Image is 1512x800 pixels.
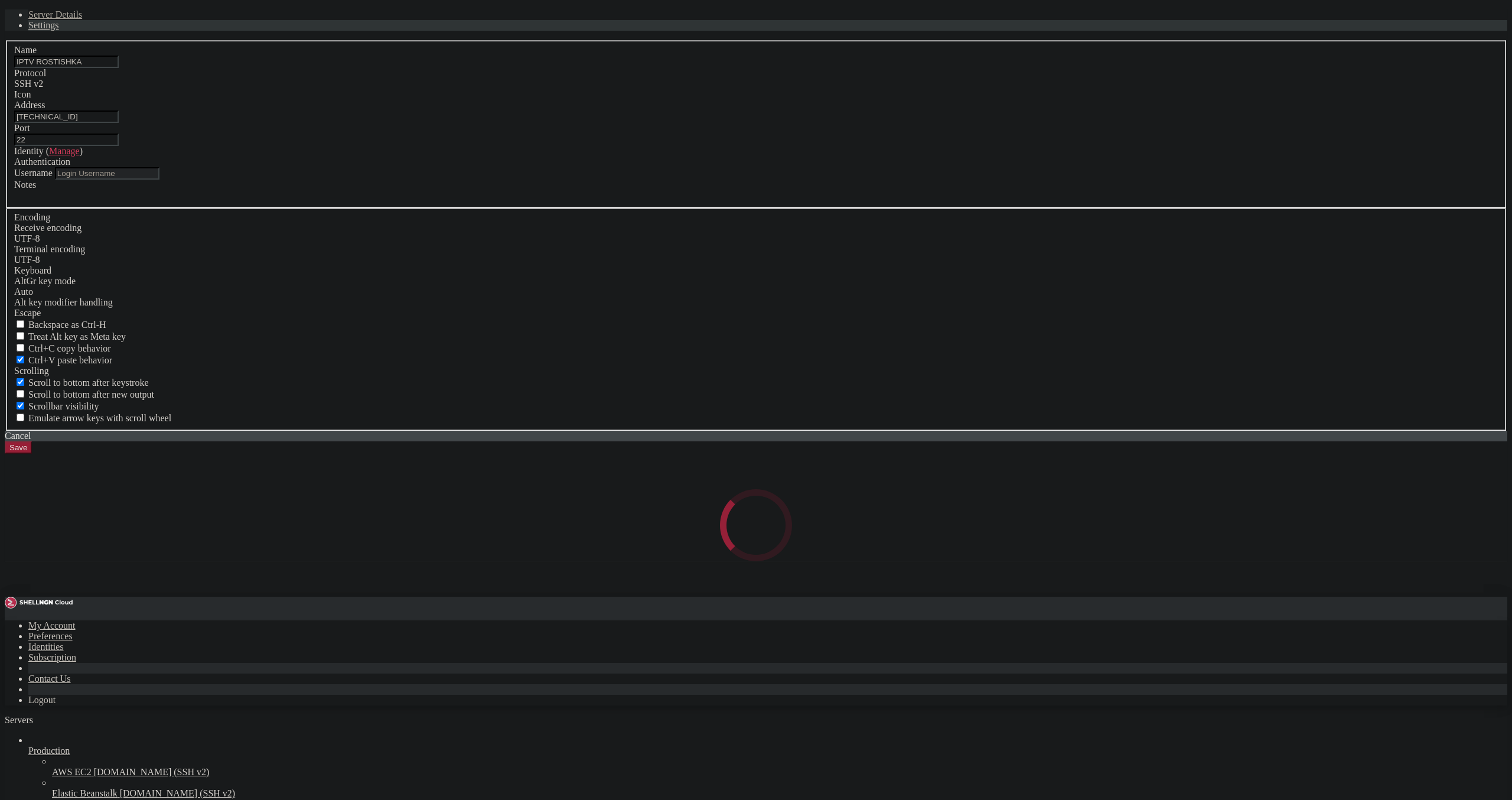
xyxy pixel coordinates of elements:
label: Ctrl-C copies if true, send ^C to host if false. Ctrl-Shift-C sends ^C to host if true, copies if... [14,343,111,353]
span: Treat Alt key as Meta key [28,331,126,342]
label: Protocol [14,68,46,78]
input: Server Name [14,56,119,68]
label: Set the expected encoding for data received from the host. If the encodings do not match, visual ... [14,223,82,233]
li: AWS EC2 [DOMAIN_NAME] (SSH v2) [52,756,1507,778]
div: Escape [14,308,1498,318]
input: Treat Alt key as Meta key [17,332,24,340]
span: Backspace as Ctrl-H [28,320,106,330]
div: UTF-8 [14,233,1498,244]
label: When using the alternative screen buffer, and DECCKM (Application Cursor Keys) is active, mouse w... [14,413,171,423]
div: UTF-8 [14,255,1498,265]
a: Settings [28,20,59,30]
span: Scroll to bottom after keystroke [28,378,149,388]
span: Escape [14,308,41,318]
span: Ctrl+V paste behavior [28,355,112,365]
div: SSH v2 [14,79,1498,89]
span: AWS EC2 [52,767,92,777]
label: Set the expected encoding for data received from the host. If the encodings do not match, visual ... [14,276,76,286]
div: Auto [14,287,1498,297]
input: Login Username [55,167,159,180]
div: Cancel [5,431,1507,441]
input: Port Number [14,134,119,146]
span: Emulate arrow keys with scroll wheel [28,413,171,423]
li: Elastic Beanstalk [DOMAIN_NAME] (SSH v2) [52,778,1507,799]
label: Controls how the Alt key is handled. Escape: Send an ESC prefix. 8-Bit: Add 128 to the typed char... [14,297,113,307]
img: Shellngn [5,597,73,609]
a: Production [28,746,1507,756]
label: Icon [14,89,31,99]
label: Scroll to bottom after new output. [14,389,154,399]
a: Elastic Beanstalk [DOMAIN_NAME] (SSH v2) [52,788,1507,799]
span: Scroll to bottom after new output [28,389,154,399]
a: Logout [28,695,56,705]
input: Scroll to bottom after new output [17,390,24,398]
label: Keyboard [14,265,51,275]
label: The default terminal encoding. ISO-2022 enables character map translations (like graphics maps). ... [14,244,85,254]
a: Identities [28,642,64,652]
label: Scrolling [14,366,49,376]
label: Authentication [14,157,70,167]
span: ( ) [46,146,83,156]
a: AWS EC2 [DOMAIN_NAME] (SSH v2) [52,767,1507,778]
label: Ctrl+V pastes if true, sends ^V to host if false. Ctrl+Shift+V sends ^V to host if true, pastes i... [14,355,112,365]
span: Auto [14,287,33,297]
input: Scroll to bottom after keystroke [17,378,24,386]
span: SSH v2 [14,79,43,89]
label: Encoding [14,212,50,222]
label: Username [14,168,53,178]
a: Server Details [28,9,82,19]
label: The vertical scrollbar mode. [14,401,99,411]
div: Loading... [705,475,806,576]
button: Save [5,441,32,454]
input: Ctrl+C copy behavior [17,344,24,352]
span: Ctrl+C copy behavior [28,343,111,353]
label: If true, the backspace should send BS ('\x08', aka ^H). Otherwise the backspace key should send '... [14,320,106,330]
span: Servers [5,715,33,725]
label: Notes [14,180,36,190]
label: Whether the Alt key acts as a Meta key or as a distinct Alt key. [14,331,126,342]
label: Identity [14,146,83,156]
input: Emulate arrow keys with scroll wheel [17,414,24,421]
span: Production [28,746,70,756]
label: Address [14,100,45,110]
a: Servers [5,715,80,725]
input: Host Name or IP [14,110,119,123]
label: Name [14,45,37,55]
label: Port [14,123,30,133]
a: Manage [49,146,80,156]
span: Scrollbar visibility [28,401,99,411]
a: Contact Us [28,674,71,684]
span: [DOMAIN_NAME] (SSH v2) [94,767,210,777]
span: [DOMAIN_NAME] (SSH v2) [120,788,236,798]
a: My Account [28,620,76,630]
span: UTF-8 [14,233,40,243]
span: UTF-8 [14,255,40,265]
span: Elastic Beanstalk [52,788,118,798]
a: Preferences [28,631,73,641]
input: Backspace as Ctrl-H [17,320,24,328]
input: Ctrl+V paste behavior [17,356,24,363]
label: Whether to scroll to the bottom on any keystroke. [14,378,149,388]
input: Scrollbar visibility [17,402,24,409]
a: Subscription [28,652,76,662]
